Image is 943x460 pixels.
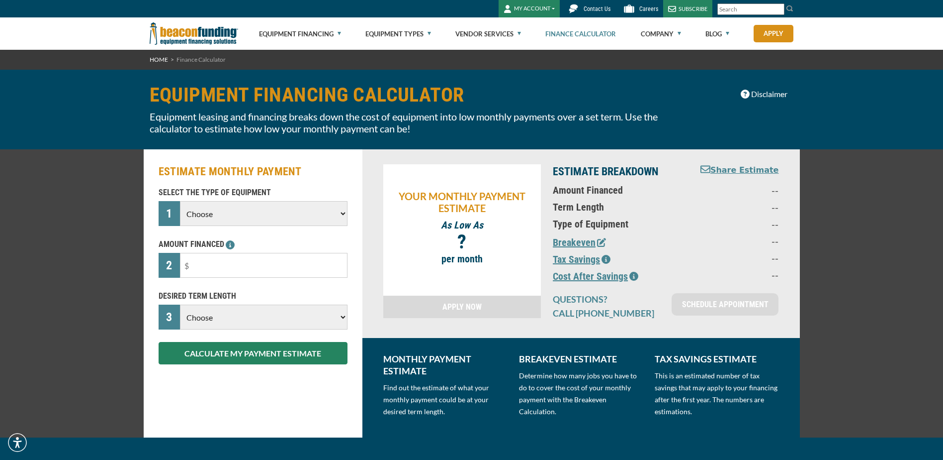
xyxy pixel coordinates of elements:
[388,219,536,231] p: As Low As
[553,269,638,284] button: Cost After Savings
[150,17,238,50] img: Beacon Funding Corporation logo
[553,201,680,213] p: Term Length
[159,253,180,278] div: 2
[691,184,778,196] p: --
[159,290,347,302] p: DESIRED TERM LENGTH
[383,296,541,318] a: APPLY NOW
[553,218,680,230] p: Type of Equipment
[519,370,643,418] p: Determine how many jobs you have to do to cover the cost of your monthly payment with the Breakev...
[691,269,778,281] p: --
[691,252,778,264] p: --
[545,18,616,50] a: Finance Calculator
[388,253,536,265] p: per month
[717,3,784,15] input: Search
[180,253,347,278] input: $
[553,307,660,319] p: CALL [PHONE_NUMBER]
[150,111,685,134] p: Equipment leasing and financing breaks down the cost of equipment into low monthly payments over ...
[553,293,660,305] p: QUESTIONS?
[553,164,680,179] p: ESTIMATE BREAKDOWN
[641,18,681,50] a: Company
[754,25,793,42] a: Apply
[259,18,341,50] a: Equipment Financing
[455,18,521,50] a: Vendor Services
[553,235,606,250] button: Breakeven
[159,187,347,199] p: SELECT THE TYPE OF EQUIPMENT
[159,342,347,364] button: CALCULATE MY PAYMENT ESTIMATE
[388,190,536,214] p: YOUR MONTHLY PAYMENT ESTIMATE
[383,353,507,377] p: MONTHLY PAYMENT ESTIMATE
[774,5,782,13] a: Clear search text
[584,5,610,12] span: Contact Us
[691,235,778,247] p: --
[705,18,729,50] a: Blog
[672,293,778,316] a: SCHEDULE APPOINTMENT
[159,201,180,226] div: 1
[700,164,779,177] button: Share Estimate
[388,236,536,248] p: ?
[383,382,507,418] p: Find out the estimate of what your monthly payment could be at your desired term length.
[786,4,794,12] img: Search
[734,85,794,104] button: Disclaimer
[176,56,226,63] span: Finance Calculator
[150,56,168,63] a: HOME
[519,353,643,365] p: BREAKEVEN ESTIMATE
[639,5,658,12] span: Careers
[655,353,778,365] p: TAX SAVINGS ESTIMATE
[751,88,787,100] span: Disclaimer
[150,85,685,106] h1: EQUIPMENT FINANCING CALCULATOR
[365,18,431,50] a: Equipment Types
[159,238,347,250] p: AMOUNT FINANCED
[159,305,180,330] div: 3
[691,201,778,213] p: --
[691,218,778,230] p: --
[159,164,347,179] h2: ESTIMATE MONTHLY PAYMENT
[553,184,680,196] p: Amount Financed
[553,252,610,267] button: Tax Savings
[655,370,778,418] p: This is an estimated number of tax savings that may apply to your financing after the first year....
